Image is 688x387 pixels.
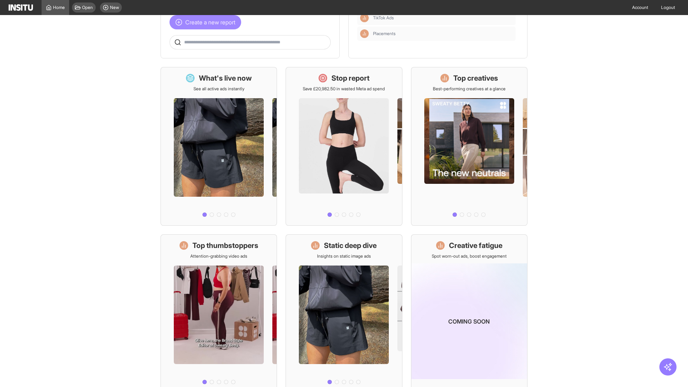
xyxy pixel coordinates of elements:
[433,86,506,92] p: Best-performing creatives at a glance
[161,67,277,226] a: What's live nowSee all active ads instantly
[169,15,241,29] button: Create a new report
[360,14,369,22] div: Insights
[185,18,235,27] span: Create a new report
[192,240,258,250] h1: Top thumbstoppers
[193,86,244,92] p: See all active ads instantly
[411,67,527,226] a: Top creativesBest-performing creatives at a glance
[199,73,252,83] h1: What's live now
[373,15,394,21] span: TikTok Ads
[286,67,402,226] a: Stop reportSave £20,982.50 in wasted Meta ad spend
[82,5,93,10] span: Open
[9,4,33,11] img: Logo
[373,31,396,37] span: Placements
[110,5,119,10] span: New
[53,5,65,10] span: Home
[317,253,371,259] p: Insights on static image ads
[360,29,369,38] div: Insights
[331,73,369,83] h1: Stop report
[324,240,377,250] h1: Static deep dive
[453,73,498,83] h1: Top creatives
[190,253,247,259] p: Attention-grabbing video ads
[373,15,513,21] span: TikTok Ads
[303,86,385,92] p: Save £20,982.50 in wasted Meta ad spend
[373,31,513,37] span: Placements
